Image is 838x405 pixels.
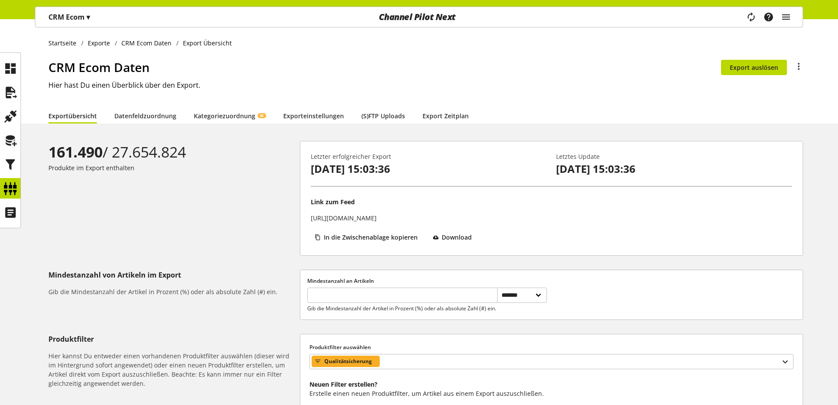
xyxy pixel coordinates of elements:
h6: Hier kannst Du entweder einen vorhandenen Produktfilter auswählen (dieser wird im Hintergrund sof... [48,351,296,388]
label: Produktfilter auswählen [309,343,793,351]
p: [DATE] 15:03:36 [311,161,547,177]
a: Exportübersicht [48,111,97,120]
p: Letztes Update [556,152,792,161]
a: Startseite [48,38,81,48]
p: Produkte im Export enthalten [48,163,296,172]
a: Exporteinstellungen [283,111,344,120]
span: Qualitätsicherung [324,356,372,367]
p: Erstelle einen neuen Produktfilter, um Artikel aus einem Export auszuschließen. [309,389,793,398]
a: KategoriezuordnungKI [194,111,266,120]
span: Download [442,233,472,242]
p: Gib die Mindestanzahl der Artikel in Prozent (%) oder als absolute Zahl (#) ein. [307,305,497,312]
a: Download [429,230,480,248]
button: In die Zwischenablage kopieren [311,230,426,245]
h2: Hier hast Du einen Überblick über den Export. [48,80,803,90]
p: Letzter erfolgreicher Export [311,152,547,161]
p: CRM Ecom [48,12,90,22]
h5: Mindestanzahl von Artikeln im Export [48,270,296,280]
span: ▾ [86,12,90,22]
button: Export auslösen [721,60,787,75]
a: Datenfeldzuordnung [114,111,176,120]
span: Startseite [48,38,76,48]
span: KI [260,113,264,118]
span: In die Zwischenablage kopieren [324,233,418,242]
a: Exporte [83,38,115,48]
div: / 27.654.824 [48,141,296,163]
b: Neuen Filter erstellen? [309,380,378,388]
button: Download [429,230,480,245]
label: Mindestanzahl an Artikeln [307,277,547,285]
span: Exporte [88,38,110,48]
h1: CRM Ecom Daten [48,58,721,76]
p: [URL][DOMAIN_NAME] [311,213,377,223]
h5: Produktfilter [48,334,296,344]
span: Export auslösen [730,63,778,72]
p: [DATE] 15:03:36 [556,161,792,177]
a: (S)FTP Uploads [361,111,405,120]
p: Link zum Feed [311,197,355,206]
b: 161.490 [48,142,103,162]
h6: Gib die Mindestanzahl der Artikel in Prozent (%) oder als absolute Zahl (#) ein. [48,287,296,296]
nav: main navigation [35,7,803,27]
a: Export Zeitplan [422,111,469,120]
